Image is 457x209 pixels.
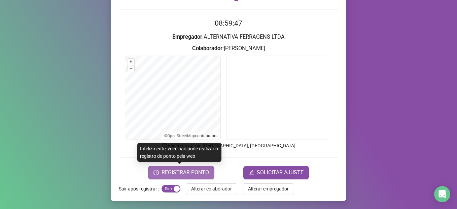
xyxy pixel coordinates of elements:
button: + [128,59,134,65]
div: Infelizmente, você não pode realizar o registro de ponto pela web [137,143,221,162]
h3: : ALTERNATIVA FERRAGENS LTDA [119,33,338,41]
button: Alterar empregador [243,183,294,194]
button: Alterar colaborador [186,183,237,194]
button: REGISTRAR PONTO [148,166,214,179]
span: Alterar colaborador [191,185,232,192]
strong: Empregador [172,34,202,40]
span: Alterar empregador [248,185,289,192]
span: edit [249,170,254,175]
p: Endereço aprox. : [GEOGRAPHIC_DATA], [GEOGRAPHIC_DATA] [119,142,338,149]
span: clock-circle [153,170,159,175]
a: OpenStreetMap [167,133,195,138]
span: REGISTRAR PONTO [162,169,209,177]
div: Open Intercom Messenger [434,186,450,202]
span: SOLICITAR AJUSTE [257,169,304,177]
button: editSOLICITAR AJUSTE [243,166,309,179]
strong: Colaborador [192,45,222,52]
li: © contributors. [164,133,218,138]
label: Sair após registrar [119,183,162,194]
button: – [128,65,134,72]
time: 08:59:47 [215,19,242,27]
h3: : [PERSON_NAME] [119,44,338,53]
span: info-circle [162,142,168,148]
